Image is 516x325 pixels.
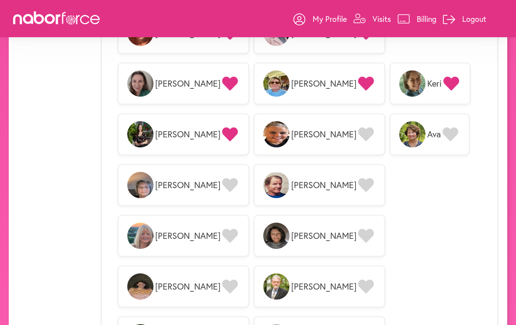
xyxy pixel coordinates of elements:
a: Logout [443,6,486,32]
img: YFjhKXiRTHKIYKLGqnwN [127,70,153,97]
span: [PERSON_NAME] [291,78,356,89]
span: [PERSON_NAME] [291,129,356,140]
span: [PERSON_NAME] [291,180,356,190]
span: [PERSON_NAME] [155,78,220,89]
span: [PERSON_NAME] [291,28,356,38]
p: My Profile [313,14,347,24]
p: Logout [462,14,486,24]
span: Keri [427,78,442,89]
p: Billing [417,14,436,24]
span: Ava [427,129,441,140]
span: [PERSON_NAME] [291,231,356,241]
img: 0zTwxK4Q3yfRwpLLQz2l [263,121,289,147]
img: XHjfIr4QdtP9z19ix0vw [399,121,425,147]
img: G7oy9wHHRkO686c5XOiB [263,70,289,97]
img: VpbglKh1S52pC0i8HIlA [263,273,289,300]
span: [PERSON_NAME] [155,281,220,292]
img: HaYWxHrQiSFxH9MtcOwh [399,70,425,97]
span: [PERSON_NAME] [155,180,220,190]
a: Billing [397,6,436,32]
img: Na2efBHZTpWd9l7r0VO2 [127,172,153,198]
img: 2vytQC9SryeU8YLoGShB [127,121,153,147]
a: Visits [353,6,391,32]
span: [PERSON_NAME] [155,28,220,38]
span: [PERSON_NAME] [291,281,356,292]
img: 52gXXCprTTifBzTRWiQm [127,223,153,249]
span: [PERSON_NAME] [155,129,220,140]
p: Visits [373,14,391,24]
img: QNqlTjoxSUKb1KCJjVwv [263,172,289,198]
img: 30Bvl8ETvKgEU4mEEcy2 [263,223,289,249]
img: ZD1UZhC0TdqdiX4xBgwf [127,273,153,300]
a: My Profile [293,6,347,32]
span: [PERSON_NAME] [155,231,220,241]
